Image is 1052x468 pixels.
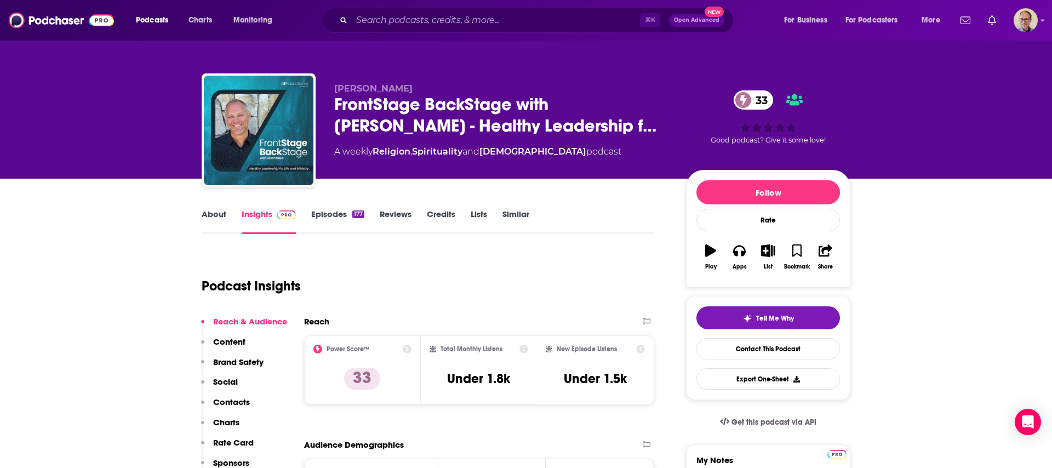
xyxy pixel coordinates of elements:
button: Share [811,237,840,277]
h3: Under 1.5k [564,370,627,387]
div: List [764,264,773,270]
img: tell me why sparkle [743,314,752,323]
p: Charts [213,417,239,427]
div: Rate [696,209,840,231]
img: Podchaser Pro [827,450,847,459]
button: Export One-Sheet [696,368,840,390]
span: Logged in as tommy.lynch [1014,8,1038,32]
button: open menu [838,12,914,29]
span: Tell Me Why [756,314,794,323]
a: About [202,209,226,234]
button: Social [201,376,238,397]
h2: Reach [304,316,329,327]
button: open menu [776,12,841,29]
div: Play [705,264,717,270]
button: Content [201,336,245,357]
a: Show notifications dropdown [984,11,1000,30]
h2: Audience Demographics [304,440,404,450]
span: [PERSON_NAME] [334,83,413,94]
a: Spirituality [412,146,462,157]
button: Charts [201,417,239,437]
input: Search podcasts, credits, & more... [352,12,640,29]
p: Social [213,376,238,387]
button: Contacts [201,397,250,417]
button: Bookmark [782,237,811,277]
a: [DEMOGRAPHIC_DATA] [479,146,586,157]
h1: Podcast Insights [202,278,301,294]
p: Contacts [213,397,250,407]
div: 33Good podcast? Give it some love! [686,83,850,151]
button: open menu [914,12,954,29]
button: Apps [725,237,753,277]
span: Podcasts [136,13,168,28]
span: Open Advanced [674,18,719,23]
span: For Business [784,13,827,28]
a: InsightsPodchaser Pro [242,209,296,234]
button: tell me why sparkleTell Me Why [696,306,840,329]
a: 33 [734,90,773,110]
span: and [462,146,479,157]
p: Sponsors [213,458,249,468]
p: Content [213,336,245,347]
span: ⌘ K [640,13,660,27]
a: Credits [427,209,455,234]
button: Rate Card [201,437,254,458]
img: Podchaser Pro [277,210,296,219]
a: Get this podcast via API [711,409,825,436]
button: List [754,237,782,277]
a: Reviews [380,209,411,234]
span: Good podcast? Give it some love! [711,136,826,144]
a: Pro website [827,448,847,459]
a: Religion [373,146,410,157]
h2: Total Monthly Listens [441,345,502,353]
h3: Under 1.8k [447,370,510,387]
span: Get this podcast via API [731,418,816,427]
p: Brand Safety [213,357,264,367]
h2: New Episode Listens [557,345,617,353]
div: Bookmark [784,264,810,270]
a: Lists [471,209,487,234]
button: Open AdvancedNew [669,14,724,27]
button: open menu [128,12,182,29]
a: Similar [502,209,529,234]
p: Reach & Audience [213,316,287,327]
p: Rate Card [213,437,254,448]
div: 177 [352,210,364,218]
div: A weekly podcast [334,145,621,158]
span: 33 [745,90,773,110]
div: Open Intercom Messenger [1015,409,1041,435]
span: Monitoring [233,13,272,28]
img: User Profile [1014,8,1038,32]
div: Search podcasts, credits, & more... [332,8,744,33]
a: Contact This Podcast [696,338,840,359]
p: 33 [344,368,380,390]
a: Charts [181,12,219,29]
span: For Podcasters [845,13,898,28]
button: Play [696,237,725,277]
h2: Power Score™ [327,345,369,353]
button: Reach & Audience [201,316,287,336]
span: , [410,146,412,157]
span: More [922,13,940,28]
div: Share [818,264,833,270]
button: Show profile menu [1014,8,1038,32]
a: Episodes177 [311,209,364,234]
div: Apps [733,264,747,270]
button: Follow [696,180,840,204]
img: Podchaser - Follow, Share and Rate Podcasts [9,10,114,31]
button: Brand Safety [201,357,264,377]
a: Show notifications dropdown [956,11,975,30]
span: Charts [188,13,212,28]
span: New [705,7,724,17]
img: FrontStage BackStage with Jason Daye - Healthy Leadership for Life and Ministry [204,76,313,185]
button: open menu [226,12,287,29]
